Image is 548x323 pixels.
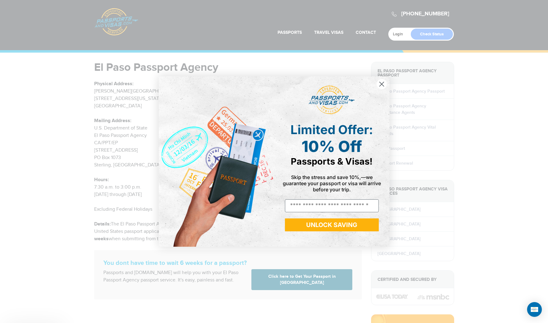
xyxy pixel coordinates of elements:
[376,79,387,90] button: Close dialog
[290,122,373,137] span: Limited Offer:
[283,174,381,193] span: Skip the stress and save 10%,—we guarantee your passport or visa will arrive before your trip.
[291,156,373,167] span: Passports & Visas!
[285,218,379,231] button: UNLOCK SAVING
[527,302,542,317] div: Open Intercom Messenger
[309,86,355,114] img: passports and visas
[302,137,362,156] span: 10% Off
[159,76,274,246] img: de9cda0d-0715-46ca-9a25-073762a91ba7.png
